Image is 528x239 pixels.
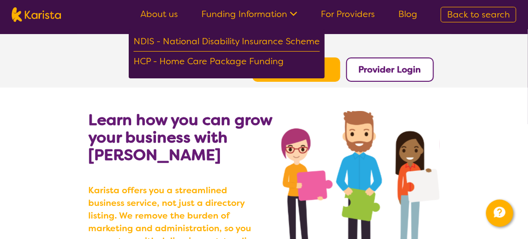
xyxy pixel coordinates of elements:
[486,200,513,227] button: Channel Menu
[346,57,434,82] button: Provider Login
[359,64,421,75] a: Provider Login
[441,7,516,22] a: Back to search
[321,8,375,20] a: For Providers
[201,8,297,20] a: Funding Information
[134,34,320,52] div: NDIS - National Disability Insurance Scheme
[398,8,417,20] a: Blog
[89,110,273,165] b: Learn how you can grow your business with [PERSON_NAME]
[140,8,178,20] a: About us
[12,7,61,22] img: Karista logo
[134,54,320,71] div: HCP - Home Care Package Funding
[447,9,510,20] span: Back to search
